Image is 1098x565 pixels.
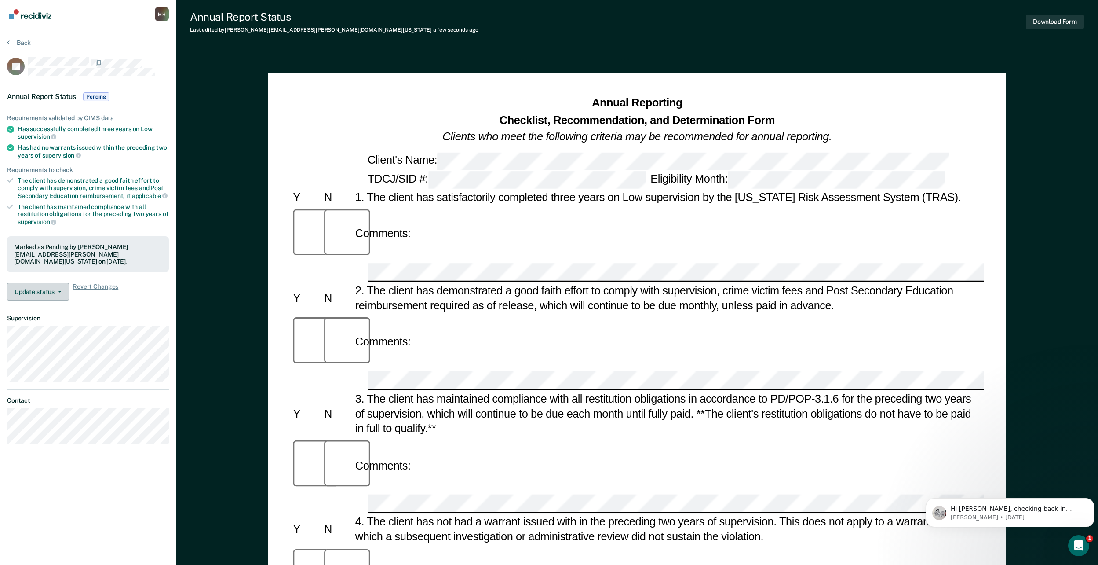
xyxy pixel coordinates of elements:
[321,522,353,537] div: N
[18,218,56,225] span: supervision
[155,7,169,21] button: Profile dropdown button
[500,114,775,126] strong: Checklist, Recommendation, and Determination Form
[1086,535,1093,542] span: 1
[365,152,951,170] div: Client's Name:
[1068,535,1089,556] iframe: Intercom live chat
[648,171,947,188] div: Eligibility Month:
[321,189,353,204] div: N
[291,290,322,305] div: Y
[7,283,69,301] button: Update status
[132,192,168,199] span: applicable
[353,189,984,204] div: 1. The client has satisfactorily completed three years on Low supervision by the [US_STATE] Risk ...
[18,177,169,199] div: The client has demonstrated a good faith effort to comply with supervision, crime victim fees and...
[7,166,169,174] div: Requirements to check
[353,515,984,545] div: 4. The client has not had a warrant issued with in the preceding two years of supervision. This d...
[321,290,353,305] div: N
[14,243,162,265] div: Marked as Pending by [PERSON_NAME][EMAIL_ADDRESS][PERSON_NAME][DOMAIN_NAME][US_STATE] on [DATE].
[321,407,353,422] div: N
[190,27,478,33] div: Last edited by [PERSON_NAME][EMAIL_ADDRESS][PERSON_NAME][DOMAIN_NAME][US_STATE]
[7,397,169,404] dt: Contact
[7,315,169,322] dt: Supervision
[18,203,169,226] div: The client has maintained compliance with all restitution obligations for the preceding two years of
[353,283,984,313] div: 2. The client has demonstrated a good faith effort to comply with supervision, crime victim fees ...
[353,392,984,437] div: 3. The client has maintained compliance with all restitution obligations in accordance to PD/POP-...
[592,97,682,109] strong: Annual Reporting
[9,9,51,19] img: Recidiviz
[1026,15,1084,29] button: Download Form
[291,407,322,422] div: Y
[7,92,76,101] span: Annual Report Status
[18,144,169,159] div: Has had no warrants issued within the preceding two years of
[18,125,169,140] div: Has successfully completed three years on Low
[291,189,322,204] div: Y
[42,152,81,159] span: supervision
[433,27,478,33] span: a few seconds ago
[365,171,648,188] div: TDCJ/SID #:
[18,133,56,140] span: supervision
[291,522,322,537] div: Y
[353,226,413,241] div: Comments:
[155,7,169,21] div: M H
[7,39,31,47] button: Back
[442,130,832,143] em: Clients who meet the following criteria may be recommended for annual reporting.
[353,458,413,473] div: Comments:
[73,283,118,301] span: Revert Changes
[353,335,413,350] div: Comments:
[7,114,169,122] div: Requirements validated by OIMS data
[190,11,478,23] div: Annual Report Status
[83,92,109,101] span: Pending
[922,480,1098,541] iframe: Intercom notifications message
